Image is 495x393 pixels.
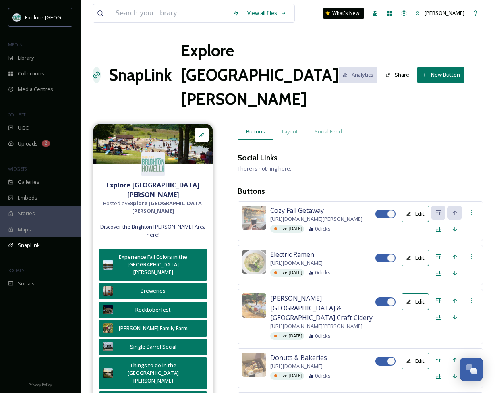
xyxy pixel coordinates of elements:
[270,215,362,223] span: [URL][DOMAIN_NAME][PERSON_NAME]
[242,250,266,274] img: 53d4e785-222f-438c-9a68-0f3a5003fe27.jpg
[270,293,375,322] span: [PERSON_NAME][GEOGRAPHIC_DATA] & [GEOGRAPHIC_DATA] Craft Cidery
[103,368,113,378] img: %2540engineeringmotherhood%25201.png
[97,200,209,215] span: Hosted by
[109,63,172,87] a: SnapLink
[339,67,382,83] a: Analytics
[18,241,40,249] span: SnapLink
[18,54,34,62] span: Library
[99,249,207,281] button: Experience Fall Colors in the [GEOGRAPHIC_DATA][PERSON_NAME]
[242,206,266,230] img: 95230ac4-b261-4fc0-b1ba-add7ee45e34a.jpg
[402,293,429,310] button: Edit
[93,124,213,164] img: cb6c9135-67c4-4434-a57e-82c280aac642.jpg
[18,194,37,202] span: Embeds
[238,165,291,172] span: There is nothing here.
[402,250,429,266] button: Edit
[339,67,378,83] button: Analytics
[97,223,209,238] span: Discover the Brighton [PERSON_NAME] Area here!
[246,128,265,135] span: Buttons
[270,353,327,362] span: Donuts & Bakeries
[315,128,342,135] span: Social Feed
[99,339,207,355] button: Single Barrel Social
[117,343,189,351] div: Single Barrel Social
[25,13,136,21] span: Explore [GEOGRAPHIC_DATA][PERSON_NAME]
[103,342,113,351] img: 0ce3ca00-41c8-4c22-bde9-ad80b3f25e7d.jpg
[42,140,50,147] div: 2
[18,280,35,287] span: Socials
[238,152,278,164] h3: Social Links
[18,226,31,233] span: Maps
[117,362,189,385] div: Things to do in the [GEOGRAPHIC_DATA][PERSON_NAME]
[103,286,113,296] img: 56c3139f-2858-448c-943f-b91092f4ca07.jpg
[402,353,429,369] button: Edit
[18,140,38,148] span: Uploads
[270,206,324,215] span: Cozy Fall Getaway
[99,302,207,318] button: Rocktoberfest
[103,323,113,333] img: 3a5f237e-7705-415f-9ea7-7a622f5dd090.jpg
[99,357,207,389] button: Things to do in the [GEOGRAPHIC_DATA][PERSON_NAME]
[99,283,207,299] button: Breweries
[270,332,304,340] div: Live [DATE]
[315,269,331,277] span: 0 clicks
[18,124,29,132] span: UGC
[238,185,483,197] h3: Buttons
[323,8,364,19] a: What's New
[117,287,189,295] div: Breweries
[181,39,339,111] h1: Explore [GEOGRAPHIC_DATA][PERSON_NAME]
[242,293,266,318] img: 1fe67a90-4096-424f-8163-bf6269e74564.jpg
[103,260,113,270] img: 6c9b1c84-6046-4bc1-8c50-d6de6025c885.jpg
[13,13,21,21] img: 67e7af72-b6c8-455a-acf8-98e6fe1b68aa.avif
[8,42,22,48] span: MEDIA
[8,112,25,118] span: COLLECT
[460,358,483,381] button: Open Chat
[270,322,362,330] span: [URL][DOMAIN_NAME][PERSON_NAME]
[141,152,165,176] img: 67e7af72-b6c8-455a-acf8-98e6fe1b68aa.avif
[381,67,413,83] button: Share
[117,324,189,332] div: [PERSON_NAME] Family Farm
[8,166,27,172] span: WIDGETS
[117,306,189,314] div: Rocktoberfest
[29,379,52,389] a: Privacy Policy
[18,178,39,186] span: Galleries
[243,5,290,21] a: View all files
[411,5,468,21] a: [PERSON_NAME]
[18,70,44,77] span: Collections
[315,372,331,380] span: 0 clicks
[270,362,323,370] span: [URL][DOMAIN_NAME]
[270,269,304,277] div: Live [DATE]
[112,4,229,22] input: Search your library
[282,128,298,135] span: Layout
[117,253,189,277] div: Experience Fall Colors in the [GEOGRAPHIC_DATA][PERSON_NAME]
[425,9,464,17] span: [PERSON_NAME]
[270,250,314,259] span: Electric Ramen
[127,200,204,214] strong: Explore [GEOGRAPHIC_DATA][PERSON_NAME]
[103,305,113,314] img: 9a7bc203-6e44-449e-b2c2-01f226ec378d.jpg
[242,353,266,377] img: 968a124b-0fc0-4550-a7f5-39f3d3c27351.jpg
[18,85,53,93] span: Media Centres
[417,67,464,83] button: New Button
[270,259,323,267] span: [URL][DOMAIN_NAME]
[315,225,331,233] span: 0 clicks
[29,382,52,387] span: Privacy Policy
[315,332,331,340] span: 0 clicks
[270,372,304,380] div: Live [DATE]
[270,225,304,233] div: Live [DATE]
[99,320,207,337] button: [PERSON_NAME] Family Farm
[18,210,35,217] span: Stories
[402,206,429,222] button: Edit
[8,267,24,273] span: SOCIALS
[107,181,199,199] strong: Explore [GEOGRAPHIC_DATA][PERSON_NAME]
